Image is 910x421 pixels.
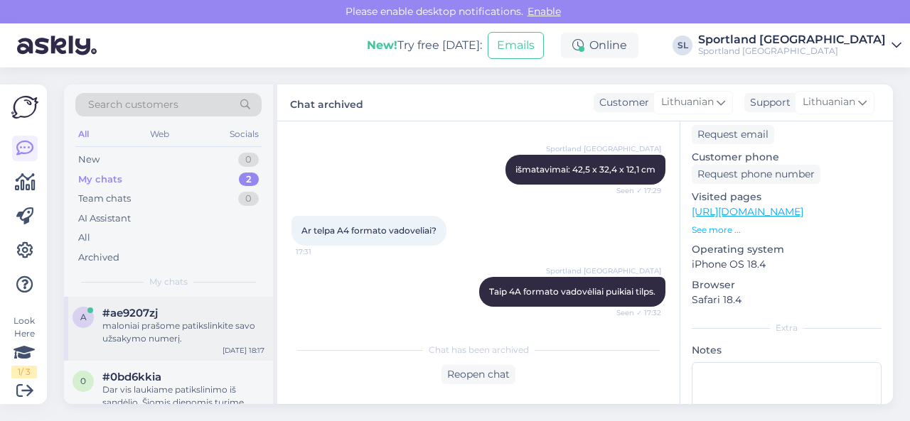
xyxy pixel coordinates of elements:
[692,205,803,218] a: [URL][DOMAIN_NAME]
[698,34,886,45] div: Sportland [GEOGRAPHIC_DATA]
[78,251,119,265] div: Archived
[692,322,882,334] div: Extra
[488,32,544,59] button: Emails
[441,365,515,384] div: Reopen chat
[147,125,172,143] div: Web
[515,164,655,175] span: išmatavimai: 42,5 x 32,4 x 12,1 cm
[238,192,259,206] div: 0
[608,185,661,196] span: Seen ✓ 17:29
[692,190,882,204] p: Visited pages
[692,257,882,272] p: iPhone OS 18.4
[78,212,131,226] div: AI Assistant
[661,94,714,110] span: Lithuanian
[698,45,886,57] div: Sportland [GEOGRAPHIC_DATA]
[608,307,661,318] span: Seen ✓ 17:32
[102,307,158,319] span: #ae9207zj
[223,345,264,356] div: [DATE] 18:17
[149,275,188,288] span: My chats
[80,376,86,386] span: 0
[692,125,774,144] div: Request email
[102,383,264,409] div: Dar vis laukiame patikslinimo iš sandėlio. Šiomis dienomis turime didelį užsakymų srautą, atsipra...
[11,315,37,378] div: Look Here
[78,173,122,187] div: My chats
[692,343,882,358] p: Notes
[594,95,649,110] div: Customer
[11,366,37,378] div: 1 / 3
[75,125,92,143] div: All
[692,224,882,236] p: See more ...
[692,242,882,257] p: Operating system
[290,93,363,112] label: Chat archived
[523,5,565,18] span: Enable
[227,125,262,143] div: Socials
[692,292,882,307] p: Safari 18.4
[561,33,638,58] div: Online
[11,96,38,119] img: Askly Logo
[80,312,87,322] span: a
[692,278,882,292] p: Browser
[744,95,791,110] div: Support
[78,231,90,245] div: All
[301,225,437,236] span: Ar telpa A4 formato vadoveliai?
[102,371,161,383] span: #0bd6kkia
[546,143,661,154] span: Sportland [GEOGRAPHIC_DATA]
[88,97,178,112] span: Search customers
[692,150,882,165] p: Customer phone
[698,34,901,57] a: Sportland [GEOGRAPHIC_DATA]Sportland [GEOGRAPHIC_DATA]
[803,94,855,110] span: Lithuanian
[238,153,259,167] div: 0
[78,153,100,167] div: New
[692,165,820,184] div: Request phone number
[429,344,529,356] span: Chat has been archived
[489,286,655,297] span: Taip 4A formato vadovėliai puikiai tilps.
[296,246,349,257] span: 17:31
[102,319,264,345] div: maloniai prašome patikslinkite savo užsakymo numerį.
[546,266,661,276] span: Sportland [GEOGRAPHIC_DATA]
[673,35,692,55] div: SL
[78,192,131,206] div: Team chats
[367,37,482,54] div: Try free [DATE]:
[239,173,259,187] div: 2
[367,38,397,52] b: New!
